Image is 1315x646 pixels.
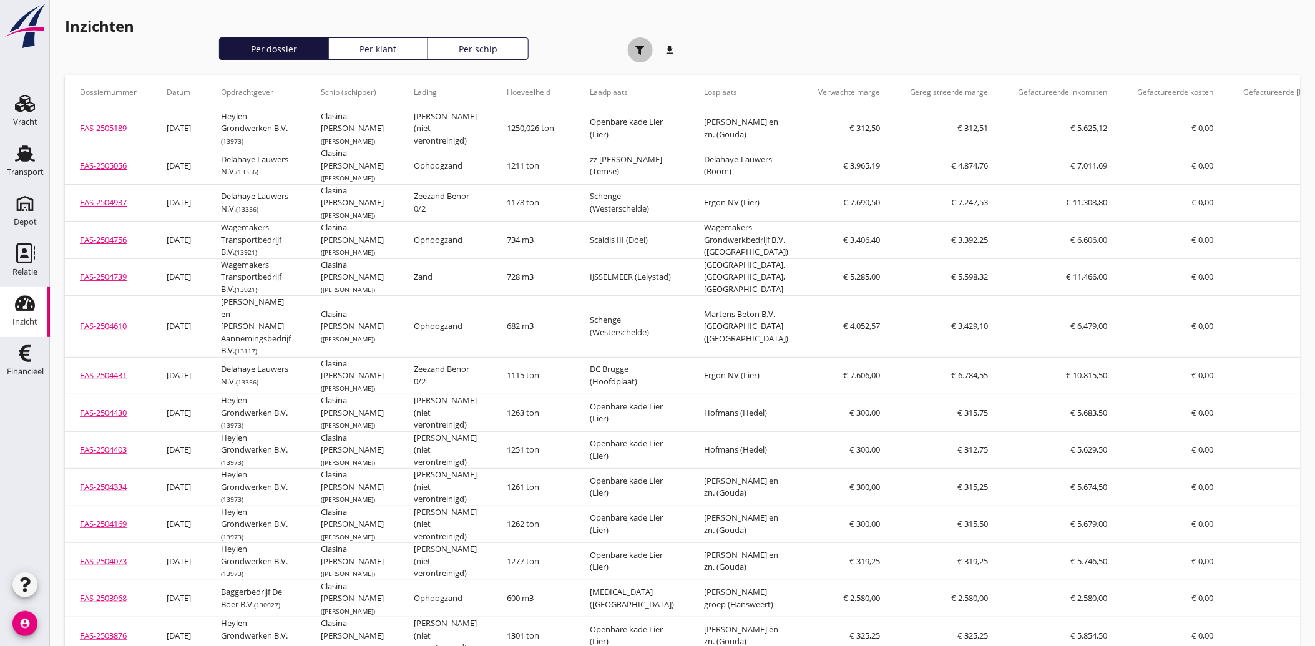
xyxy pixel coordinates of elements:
[958,518,989,529] span: € 315,50
[689,431,803,469] td: Hofmans (Hedel)
[399,110,492,147] td: [PERSON_NAME] (niet verontreinigd)
[321,137,375,145] small: ([PERSON_NAME])
[952,197,989,208] span: € 7.247,53
[206,222,306,259] td: Wagemakers Transportbedrijf B.V.
[306,296,399,358] td: Clasina [PERSON_NAME]
[1004,296,1123,358] td: € 6.479,00
[206,543,306,580] td: Heylen Grondwerken B.V.
[152,75,206,110] th: Datum: Not sorted.
[1123,296,1229,358] td: € 0,00
[952,271,989,282] span: € 5.598,32
[1123,222,1229,259] td: € 0,00
[236,167,258,176] small: (13356)
[80,407,127,418] a: FAS-2504430
[206,431,306,469] td: Heylen Grondwerken B.V.
[1004,110,1123,147] td: € 5.625,12
[306,469,399,506] td: Clasina [PERSON_NAME]
[221,569,243,578] small: (13973)
[399,222,492,259] td: Ophoogzand
[1123,469,1229,506] td: € 0,00
[206,75,306,110] th: Opdrachtgever: Not sorted.
[575,184,689,222] td: Schenge (Westerschelde)
[399,184,492,222] td: Zeezand Benor 0/2
[433,42,524,56] div: Per schip
[1123,506,1229,543] td: € 0,00
[80,160,127,171] a: FAS-2505056
[13,118,37,126] div: Vracht
[80,592,127,604] a: FAS-2503968
[152,147,206,185] td: [DATE]
[206,296,306,358] td: [PERSON_NAME] en [PERSON_NAME] Aannemingsbedrijf B.V.
[235,248,257,257] small: (13921)
[221,421,243,429] small: (13973)
[1004,469,1123,506] td: € 5.674,50
[1123,357,1229,394] td: € 0,00
[849,630,880,641] span: € 325,25
[1123,110,1229,147] td: € 0,00
[958,630,989,641] span: € 325,25
[1004,75,1123,110] th: Gefactureerde inkomsten: Not sorted.
[321,248,375,257] small: ([PERSON_NAME])
[575,580,689,617] td: [MEDICAL_DATA] ([GEOGRAPHIC_DATA])
[206,258,306,296] td: Wagemakers Transportbedrijf B.V.
[321,532,375,541] small: ([PERSON_NAME])
[306,506,399,543] td: Clasina [PERSON_NAME]
[219,37,329,60] a: Per dossier
[1123,184,1229,222] td: € 0,00
[575,258,689,296] td: IJSSELMEER (Lelystad)
[206,506,306,543] td: Heylen Grondwerken B.V.
[206,184,306,222] td: Delahaye Lauwers N.V.
[1123,580,1229,617] td: € 0,00
[1004,357,1123,394] td: € 10.815,50
[689,147,803,185] td: Delahaye-Lauwers (Boom)
[689,543,803,580] td: [PERSON_NAME] en zn. (Gouda)
[689,394,803,432] td: Hofmans (Hedel)
[321,458,375,467] small: ([PERSON_NAME])
[321,607,375,615] small: ([PERSON_NAME])
[80,197,127,208] a: FAS-2504937
[689,580,803,617] td: [PERSON_NAME] groep (Hansweert)
[1123,394,1229,432] td: € 0,00
[152,431,206,469] td: [DATE]
[221,137,243,145] small: (13973)
[689,75,803,110] th: Losplaats: Not sorted.
[952,320,989,331] span: € 3.429,10
[321,285,375,294] small: ([PERSON_NAME])
[321,569,375,578] small: ([PERSON_NAME])
[80,630,127,641] a: FAS-2503876
[80,518,127,529] a: FAS-2504169
[492,222,575,259] td: 734 m3
[236,378,258,386] small: (13356)
[1004,147,1123,185] td: € 7.011,69
[306,258,399,296] td: Clasina [PERSON_NAME]
[952,592,989,604] span: € 2.580,00
[14,218,37,226] div: Depot
[575,296,689,358] td: Schenge (Westerschelde)
[843,197,880,208] span: € 7.690,50
[152,506,206,543] td: [DATE]
[843,320,880,331] span: € 4.052,57
[254,600,280,609] small: (130027)
[958,407,989,418] span: € 315,75
[843,369,880,381] span: € 7.606,00
[321,174,375,182] small: ([PERSON_NAME])
[958,481,989,492] span: € 315,25
[575,75,689,110] th: Laadplaats: Not sorted.
[952,160,989,171] span: € 4.874,76
[152,543,206,580] td: [DATE]
[895,75,1004,110] th: Geregistreerde marge: Not sorted.
[399,147,492,185] td: Ophoogzand
[1004,184,1123,222] td: € 11.308,80
[492,110,575,147] td: 1250,026 ton
[152,110,206,147] td: [DATE]
[7,168,44,176] div: Transport
[849,518,880,529] span: € 300,00
[206,110,306,147] td: Heylen Grondwerken B.V.
[492,258,575,296] td: 728 m3
[575,431,689,469] td: Openbare kade Lier (Lier)
[575,357,689,394] td: DC Brugge (Hoofdplaat)
[221,458,243,467] small: (13973)
[206,394,306,432] td: Heylen Grondwerken B.V.
[1004,394,1123,432] td: € 5.683,50
[306,543,399,580] td: Clasina [PERSON_NAME]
